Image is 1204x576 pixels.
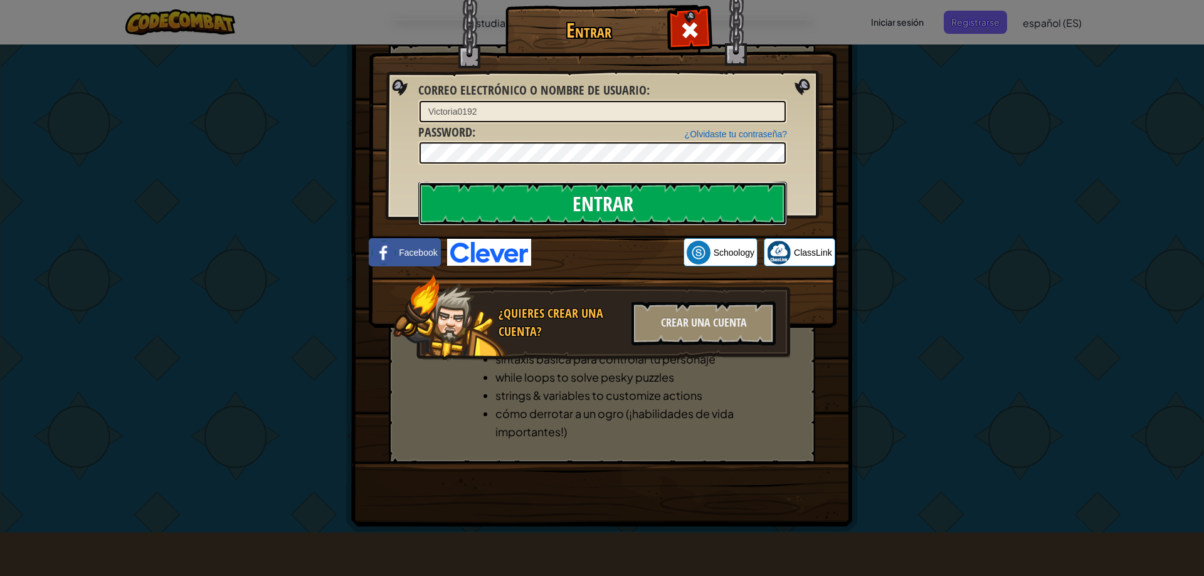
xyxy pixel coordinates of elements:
[794,246,832,259] span: ClassLink
[531,239,684,266] iframe: Botón Iniciar sesión con Google
[418,123,472,140] span: Password
[767,241,791,264] img: classlink-logo-small.png
[447,239,531,266] img: clever-logo-blue.png
[687,241,710,264] img: schoology.png
[631,301,776,345] div: Crear una cuenta
[685,129,787,139] a: ¿Olvidaste tu contraseña?
[418,182,787,226] input: Entrar
[418,123,475,142] label: :
[399,246,437,259] span: Facebook
[418,81,650,100] label: :
[509,19,668,41] h1: Entrar
[372,241,396,264] img: facebook_small.png
[418,81,647,98] span: Correo electrónico o nombre de usuario
[714,246,754,259] span: Schoology
[499,305,624,340] div: ¿Quieres crear una cuenta?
